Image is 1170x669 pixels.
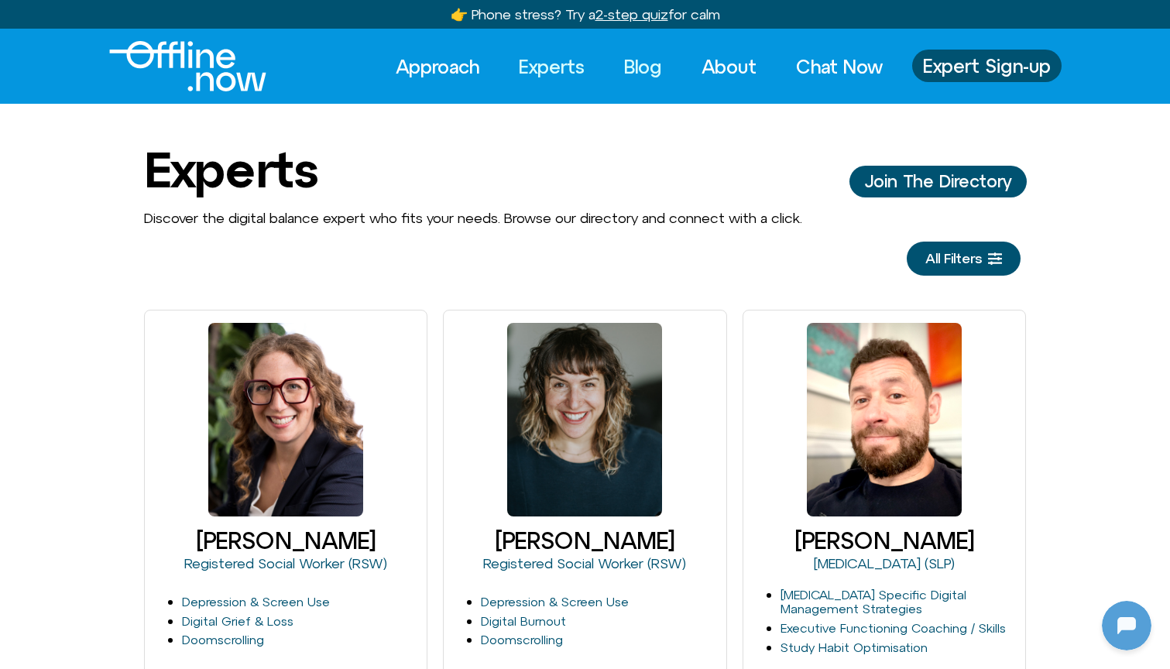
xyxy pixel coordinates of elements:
h1: Experts [144,142,317,197]
img: N5FCcHC.png [14,8,39,33]
a: Depression & Screen Use [182,595,330,609]
a: [PERSON_NAME] [196,527,376,554]
a: Digital Burnout [481,614,566,628]
img: Offline.Now logo in white. Text of the words offline.now with a line going through the "O" [109,41,266,91]
a: 👉 Phone stress? Try a2-step quizfor calm [451,6,720,22]
a: Doomscrolling [481,633,563,647]
p: when I wake up [DATE] I dont grab my phone [62,240,294,277]
a: Doomscrolling [182,633,264,647]
nav: Menu [382,50,897,84]
a: [MEDICAL_DATA] Specific Digital Management Strategies [781,588,966,616]
a: Chat Now [782,50,897,84]
a: Blog [610,50,676,84]
a: Experts [505,50,599,84]
a: Expert Sign-up [912,50,1062,82]
svg: Voice Input Button [265,494,290,519]
p: Nice — your reminder is: "When I wake up [DATE] I don't grab my phone." Want to try it once and t... [44,304,276,378]
img: N5FCcHC.png [4,362,26,384]
a: About [688,50,770,84]
p: Makes sense — you chose: "as soon as waking up if I stand up to stretch instead of grabbing my ph... [44,12,276,87]
span: Join The Directory [865,172,1011,190]
span: Expert Sign-up [923,56,1051,76]
a: All Filters [907,242,1021,276]
span: All Filters [925,251,982,266]
img: N5FCcHC.png [4,71,26,93]
a: Digital Grief & Loss [182,614,293,628]
span: Discover the digital balance expert who fits your needs. Browse our directory and connect with a ... [144,210,802,226]
p: 3 [286,113,293,132]
a: Join The Director [849,166,1027,197]
a: [MEDICAL_DATA] (SLP) [814,555,955,571]
a: Executive Functioning Coaching / Skills [781,621,1006,635]
a: [PERSON_NAME] [794,527,974,554]
a: Study Habit Optimisation [781,640,928,654]
a: Depression & Screen Use [481,595,629,609]
a: Approach [382,50,493,84]
img: N5FCcHC.png [4,198,26,220]
textarea: Message Input [26,499,240,514]
a: Registered Social Worker (RSW) [483,555,686,571]
img: N5FCcHC.png [4,444,26,466]
u: 2-step quiz [595,6,668,22]
a: [PERSON_NAME] [495,527,674,554]
div: Logo [109,41,240,91]
h2: [DOMAIN_NAME] [46,10,238,30]
p: 3 — Thanks for sharing. What would a clear sign that this worked look like for you? (a brief sign... [44,158,276,214]
a: Registered Social Worker (RSW) [184,555,387,571]
button: Expand Header Button [4,4,306,36]
svg: Close Chatbot Button [270,7,297,33]
svg: Restart Conversation Button [244,7,270,33]
iframe: Botpress [1102,601,1151,650]
p: I noticed you stepped away — take your time. I’m here when you’re ready to continue. [44,404,276,460]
